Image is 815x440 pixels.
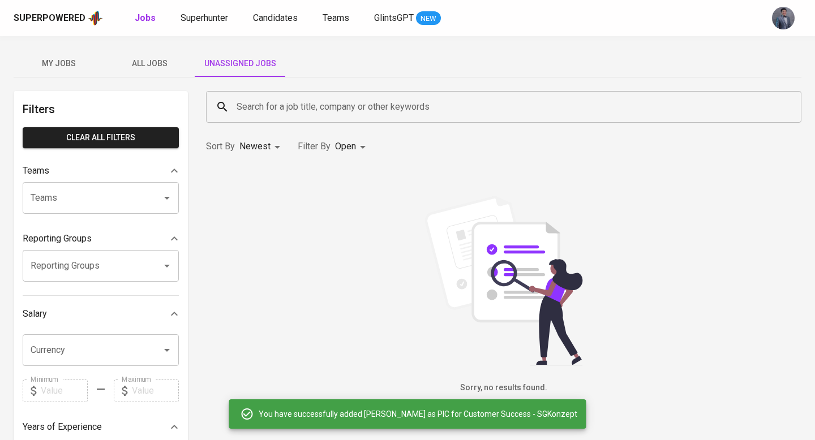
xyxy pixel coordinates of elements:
[239,140,271,153] p: Newest
[253,11,300,25] a: Candidates
[201,57,278,71] span: Unassigned Jobs
[374,12,414,23] span: GlintsGPT
[159,342,175,358] button: Open
[239,136,284,157] div: Newest
[159,190,175,206] button: Open
[323,11,351,25] a: Teams
[416,13,441,24] span: NEW
[135,12,156,23] b: Jobs
[298,140,331,153] p: Filter By
[253,12,298,23] span: Candidates
[323,12,349,23] span: Teams
[41,379,88,402] input: Value
[88,10,103,27] img: app logo
[419,196,589,365] img: file_searching.svg
[23,303,179,325] div: Salary
[259,408,577,420] span: You have successfully added [PERSON_NAME] as PIC for Customer Success - SGKonzept
[32,131,170,145] span: Clear All filters
[14,10,103,27] a: Superpoweredapp logo
[181,12,228,23] span: Superhunter
[159,258,175,274] button: Open
[111,57,188,71] span: All Jobs
[206,140,235,153] p: Sort By
[23,232,92,245] p: Reporting Groups
[335,136,370,157] div: Open
[23,100,179,118] h6: Filters
[23,159,179,182] div: Teams
[20,57,97,71] span: My Jobs
[772,7,795,29] img: jhon@glints.com
[23,420,102,434] p: Years of Experience
[23,127,179,148] button: Clear All filters
[23,164,49,178] p: Teams
[135,11,158,25] a: Jobs
[181,11,230,25] a: Superhunter
[23,307,47,321] p: Salary
[335,141,356,152] span: Open
[374,11,441,25] a: GlintsGPT NEW
[206,382,801,394] h6: Sorry, no results found.
[23,416,179,438] div: Years of Experience
[23,227,179,250] div: Reporting Groups
[132,379,179,402] input: Value
[14,12,85,25] div: Superpowered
